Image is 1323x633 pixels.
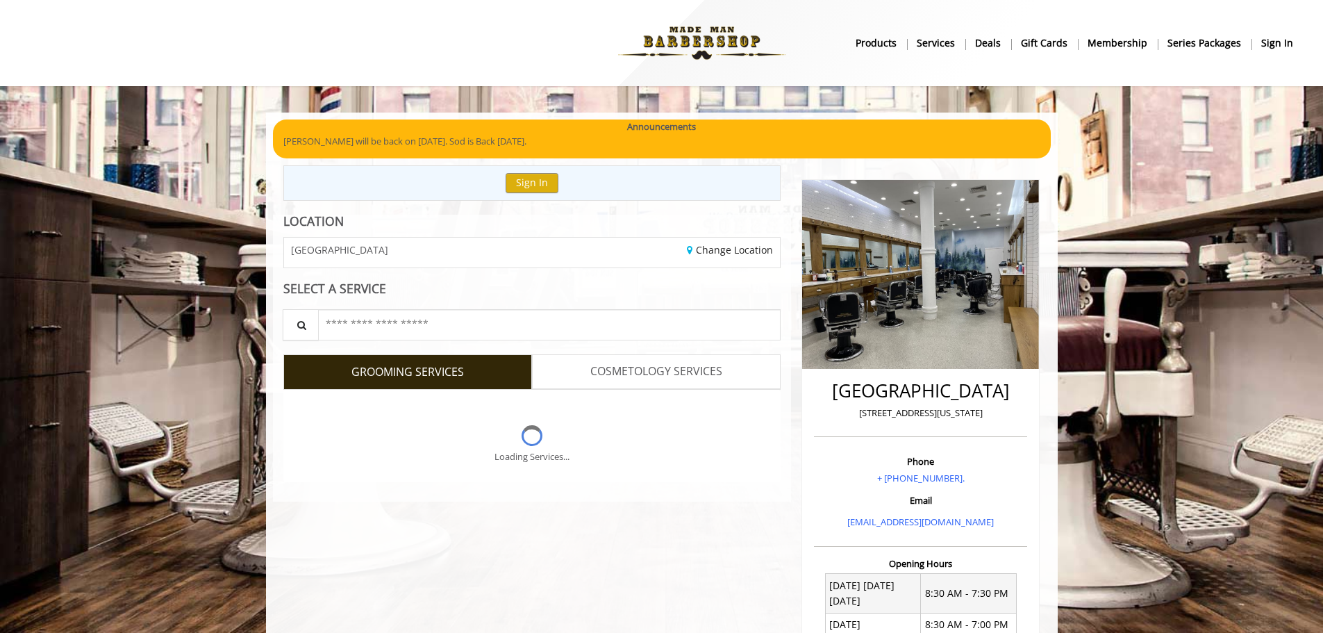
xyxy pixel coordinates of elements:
a: Productsproducts [846,33,907,53]
b: Deals [975,35,1001,51]
span: COSMETOLOGY SERVICES [590,363,722,381]
a: ServicesServices [907,33,965,53]
span: [GEOGRAPHIC_DATA] [291,245,388,255]
b: products [856,35,897,51]
td: [DATE] [DATE] [DATE] [825,574,921,614]
div: SELECT A SERVICE [283,282,781,295]
b: Announcements [627,120,696,134]
b: gift cards [1021,35,1067,51]
b: Membership [1088,35,1147,51]
div: Grooming services [283,389,781,482]
td: 8:30 AM - 7:30 PM [921,574,1017,614]
h3: Email [817,495,1024,505]
b: LOCATION [283,213,344,229]
a: MembershipMembership [1078,33,1158,53]
p: [PERSON_NAME] will be back on [DATE]. Sod is Back [DATE]. [283,134,1040,149]
a: Series packagesSeries packages [1158,33,1251,53]
button: Sign In [506,173,558,193]
a: Change Location [687,243,773,256]
p: [STREET_ADDRESS][US_STATE] [817,406,1024,420]
a: sign insign in [1251,33,1303,53]
h3: Phone [817,457,1024,466]
b: sign in [1261,35,1293,51]
div: Loading Services... [494,450,569,464]
a: Gift cardsgift cards [1011,33,1078,53]
a: [EMAIL_ADDRESS][DOMAIN_NAME] [847,516,994,528]
b: Series packages [1167,35,1241,51]
b: Services [917,35,955,51]
a: + [PHONE_NUMBER]. [877,472,965,484]
img: Made Man Barbershop logo [606,5,797,81]
h2: [GEOGRAPHIC_DATA] [817,381,1024,401]
a: DealsDeals [965,33,1011,53]
span: GROOMING SERVICES [351,363,464,381]
h3: Opening Hours [814,559,1027,568]
button: Service Search [283,309,319,340]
